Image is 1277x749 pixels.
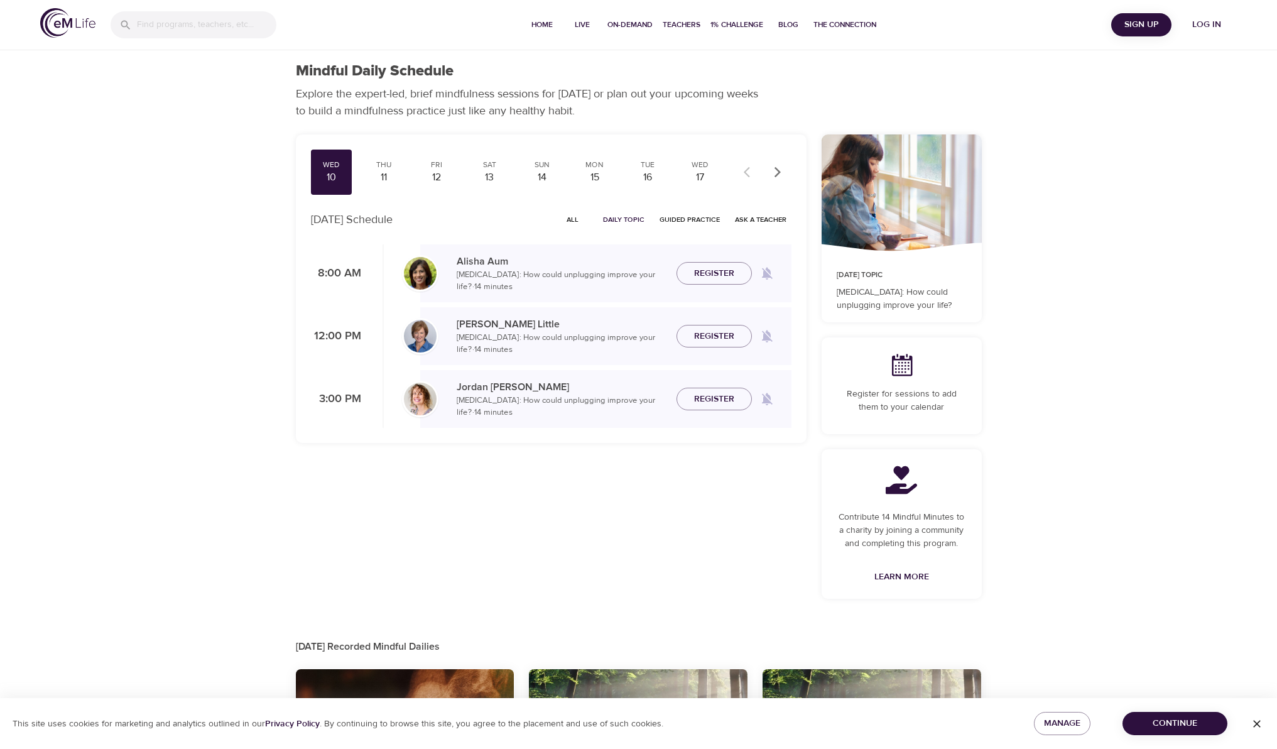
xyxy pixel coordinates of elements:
div: 17 [685,170,716,185]
div: 14 [526,170,558,185]
a: Privacy Policy [265,718,320,730]
p: 8:00 AM [311,265,361,282]
button: Manage [1034,712,1090,735]
span: Daily Topic [603,214,644,226]
p: Contribute 14 Mindful Minutes to a charity by joining a community and completing this program. [837,511,967,550]
span: Remind me when a class goes live every Wednesday at 3:00 PM [752,384,782,414]
p: [MEDICAL_DATA]: How could unplugging improve your life? · 14 minutes [457,395,666,419]
span: Register [694,391,734,407]
span: Ask a Teacher [735,214,786,226]
span: Blog [773,18,803,31]
p: [DATE] Schedule [311,211,393,228]
p: 12:00 PM [311,328,361,345]
div: 10 [316,170,347,185]
div: 12 [421,170,452,185]
p: Register for sessions to add them to your calendar [837,388,967,414]
span: Live [567,18,597,31]
span: Sign Up [1116,17,1166,33]
img: logo [40,8,95,38]
div: Fri [421,160,452,170]
p: [DATE] Topic [837,270,967,281]
div: 16 [632,170,663,185]
span: Guided Practice [660,214,720,226]
span: Remind me when a class goes live every Wednesday at 12:00 PM [752,321,782,351]
span: Learn More [874,569,929,585]
img: Jordan-Whitehead.jpg [404,383,437,415]
a: Learn More [869,566,934,589]
span: Register [694,329,734,344]
button: Continue [1122,712,1227,735]
button: All [553,210,593,229]
div: Sun [526,160,558,170]
p: [MEDICAL_DATA]: How could unplugging improve your life? · 14 minutes [457,332,666,356]
button: Log in [1176,13,1237,36]
div: 11 [368,170,399,185]
button: Daily Topic [598,210,649,229]
span: Log in [1182,17,1232,33]
input: Find programs, teachers, etc... [137,11,276,38]
span: Manage [1044,716,1080,731]
button: Sign Up [1111,13,1171,36]
span: Home [527,18,557,31]
div: Mon [579,160,611,170]
span: On-Demand [607,18,653,31]
span: Remind me when a class goes live every Wednesday at 8:00 AM [752,258,782,288]
div: Tue [632,160,663,170]
div: Sat [474,160,505,170]
button: Guided Practice [655,210,725,229]
h1: Mindful Daily Schedule [296,62,454,80]
div: 13 [474,170,505,185]
p: 3:00 PM [311,391,361,408]
div: Thu [368,160,399,170]
button: Register [677,262,752,285]
p: [PERSON_NAME] Little [457,317,666,332]
p: [MEDICAL_DATA]: How could unplugging improve your life? [837,286,967,312]
span: The Connection [813,18,876,31]
p: [DATE] Recorded Mindful Dailies [296,639,982,654]
p: Explore the expert-led, brief mindfulness sessions for [DATE] or plan out your upcoming weeks to ... [296,85,767,119]
span: All [558,214,588,226]
p: Jordan [PERSON_NAME] [457,380,666,395]
span: Continue [1133,716,1217,731]
img: Kerry_Little_Headshot_min.jpg [404,320,437,353]
button: Register [677,388,752,411]
p: [MEDICAL_DATA]: How could unplugging improve your life? · 14 minutes [457,269,666,293]
span: Register [694,266,734,282]
button: Ask a Teacher [730,210,791,229]
div: 15 [579,170,611,185]
div: Wed [316,160,347,170]
p: Alisha Aum [457,254,666,269]
div: Wed [685,160,716,170]
button: Register [677,325,752,348]
img: Alisha%20Aum%208-9-21.jpg [404,257,437,290]
span: 1% Challenge [710,18,763,31]
span: Teachers [663,18,700,31]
